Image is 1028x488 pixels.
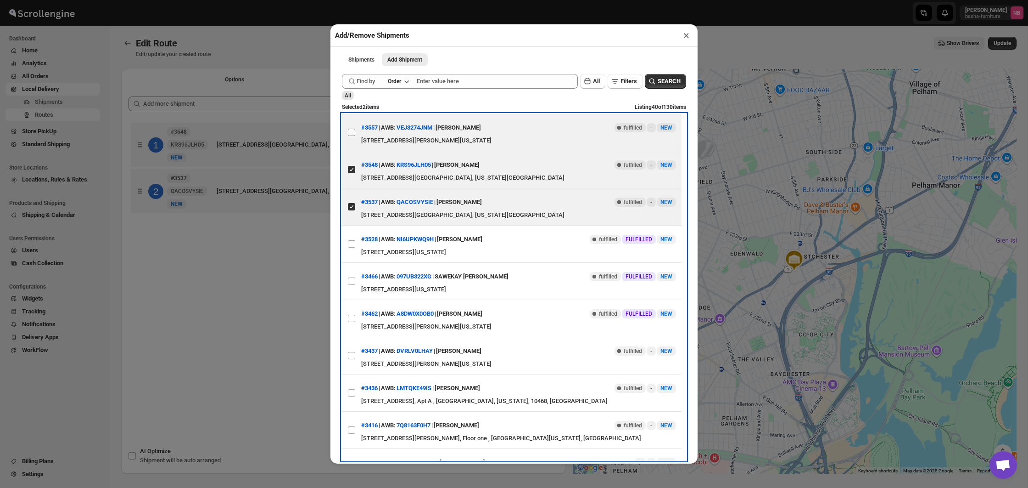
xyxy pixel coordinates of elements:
button: VEJ3274JNM [397,124,432,131]
button: A8DW0X0OB0 [397,310,434,317]
span: NEW [660,236,672,243]
div: [PERSON_NAME] [434,417,479,434]
div: Selected Shipments [121,89,565,407]
button: #3366 [361,459,378,466]
span: fulfilled [624,422,642,429]
button: Order [382,75,414,88]
div: | | [361,268,508,285]
span: AWB: [381,458,396,467]
span: NEW [660,385,672,392]
button: 7Q8163F0H7 [397,422,430,429]
span: NEW [660,311,672,317]
span: All [593,78,600,85]
span: fulfilled [624,161,642,169]
button: SEARCH [645,74,686,89]
div: SAWEKAY [PERSON_NAME] [435,268,508,285]
div: [STREET_ADDRESS][US_STATE] [361,248,676,257]
button: #3528 [361,236,378,243]
div: [PERSON_NAME] [436,194,482,210]
input: Enter value here [417,74,578,89]
div: [STREET_ADDRESS][PERSON_NAME][US_STATE] [361,322,676,331]
div: [STREET_ADDRESS][GEOGRAPHIC_DATA], [US_STATE][GEOGRAPHIC_DATA] [361,173,676,182]
span: AWB: [381,160,396,170]
span: - [650,161,652,169]
button: Filters [608,74,642,89]
span: AWB: [381,421,396,430]
span: Filters [620,78,637,85]
button: LMTQKE49IS [397,385,431,392]
div: [STREET_ADDRESS][US_STATE] [361,285,676,294]
span: AWB: [381,123,396,132]
button: NI6UPKWQ9H [397,236,434,243]
div: | | [361,194,482,210]
span: - [650,385,652,392]
button: EHCWOAKM26 [397,459,436,466]
div: [PERSON_NAME] [435,380,480,397]
div: Order [388,78,401,85]
span: NEW [660,273,672,280]
button: All [580,74,605,89]
div: | | [361,454,485,471]
div: [PERSON_NAME] [434,157,480,173]
span: FULFILLED [626,273,652,280]
span: NEW [660,199,672,205]
button: #3436 [361,385,378,392]
span: AWB: [381,235,396,244]
span: - [650,347,652,355]
div: [STREET_ADDRESS][PERSON_NAME][US_STATE] [361,359,676,369]
span: Find by [357,77,375,86]
div: [STREET_ADDRESS][GEOGRAPHIC_DATA], [US_STATE][GEOGRAPHIC_DATA] [361,210,676,220]
div: [STREET_ADDRESS][PERSON_NAME], Floor one , [GEOGRAPHIC_DATA][US_STATE], [GEOGRAPHIC_DATA] [361,434,676,443]
button: DVRLV0LHAY [397,347,433,354]
span: AWB: [381,309,396,318]
span: fulfilled [624,347,642,355]
div: [STREET_ADDRESS], Apt A , [GEOGRAPHIC_DATA], [US_STATE], 10468, [GEOGRAPHIC_DATA] [361,397,676,406]
span: NEW [660,125,672,131]
h2: Add/Remove Shipments [335,31,409,40]
div: [PERSON_NAME] [436,119,481,136]
span: FULFILLED [626,310,652,318]
div: | | [361,417,479,434]
div: | | [361,306,482,322]
span: Listing 40 of 130 items [635,104,686,110]
span: fulfilled [624,124,642,131]
button: × [680,29,693,42]
button: KRS96JLH05 [397,161,431,168]
span: All [345,92,351,99]
div: [PERSON_NAME] [437,231,482,248]
button: QACOSVYSIE [397,199,433,205]
div: | | [361,119,481,136]
span: fulfilled [599,236,617,243]
div: [STREET_ADDRESS][PERSON_NAME][US_STATE] [361,136,676,145]
button: #3462 [361,310,378,317]
span: - [650,422,652,429]
span: NEW [660,422,672,429]
span: - [650,199,652,206]
span: - [650,459,652,466]
button: #3437 [361,347,378,354]
span: Add Shipment [387,56,422,63]
span: fulfilled [624,385,642,392]
button: #3466 [361,273,378,280]
span: FULFILLED [626,236,652,243]
span: Selected 2 items [342,104,379,110]
span: -- [638,459,642,466]
div: | | [361,380,480,397]
span: - [650,124,652,131]
span: NEW [660,162,672,168]
span: AWB: [381,346,396,356]
button: #3548 [361,161,378,168]
span: Shipments [348,56,374,63]
span: NEW [660,460,672,466]
button: #3416 [361,422,378,429]
span: AWB: [381,272,396,281]
span: AWB: [381,198,396,207]
span: fulfilled [624,199,642,206]
button: #3537 [361,199,378,205]
div: | | [361,231,482,248]
button: 097UB322XG [397,273,431,280]
div: [PERSON_NAME] [440,454,485,471]
div: | | [361,343,481,359]
div: Open chat [989,451,1017,479]
span: SEARCH [658,77,681,86]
